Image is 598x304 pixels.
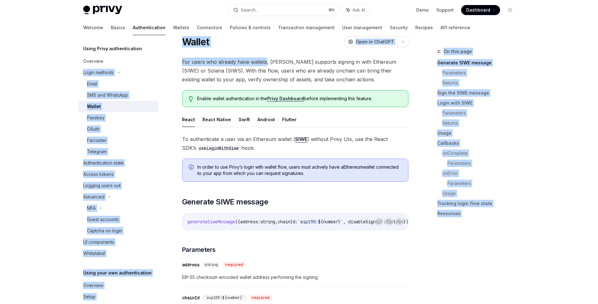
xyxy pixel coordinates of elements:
a: Resources [437,209,520,219]
button: React Native [202,112,231,127]
span: Generate SIWE message [182,197,268,207]
a: Basics [111,20,125,35]
span: On this page [444,48,472,55]
a: Parameters [442,108,520,118]
span: : [383,219,386,225]
span: ({ [235,219,240,225]
button: React [182,112,195,127]
div: Search... [241,6,258,14]
a: Wallet [78,101,159,112]
a: UI components [78,236,159,248]
a: Email [78,78,159,90]
a: Overview [78,280,159,291]
a: onError [442,168,520,178]
button: Search...⌘K [229,4,339,16]
code: useLoginWithSiwe [196,145,241,152]
a: Demo [416,7,429,13]
div: Login methods [83,69,114,76]
span: For users who already have wallets, [PERSON_NAME] supports signing in with Ethereum (SIWE) or Sol... [182,57,408,84]
a: Parameters [447,158,520,168]
a: Connectors [197,20,222,35]
span: number [323,219,338,225]
a: SMS and WhatsApp [78,90,159,101]
a: Guest accounts [78,214,159,225]
a: Passkey [78,112,159,123]
span: ${ [318,219,323,225]
div: required [223,262,245,268]
a: Tracking login flow state [437,198,520,209]
a: Overview [78,56,159,67]
div: Whitelabel [83,250,105,257]
div: Logging users out [83,182,121,189]
a: API reference [440,20,470,35]
span: string [205,262,218,267]
a: Usage [442,188,520,198]
div: Email [87,80,97,88]
div: Authentication state [83,159,124,167]
a: Transaction management [278,20,335,35]
div: Setup [83,293,95,301]
div: address [182,262,200,268]
a: Generate SIWE message [437,58,520,68]
span: , disableSignup? [343,219,383,225]
div: SMS and WhatsApp [87,91,128,99]
div: Overview [83,282,103,289]
span: Open in ChatGPT [356,39,394,45]
a: Returns [442,118,520,128]
svg: Info [189,165,195,171]
div: MFA [87,204,96,212]
a: Wallets [173,20,189,35]
a: Parameters [447,178,520,188]
button: Ask AI [342,4,369,16]
span: To authenticate a user via an Ethereum wallet ( ) without Privy UIs, use the React SDK’s hook. [182,135,408,152]
a: Usage [437,128,520,138]
div: Guest accounts [87,216,119,223]
a: Parameters [442,68,520,78]
a: Sign the SIWE message [437,88,520,98]
a: Setup [78,291,159,302]
a: Welcome [83,20,103,35]
img: light logo [83,6,122,14]
h5: Using Privy authentication [83,45,142,52]
div: Farcaster [87,137,106,144]
span: generateSiweMessage [187,219,235,225]
a: Privy Dashboard [267,96,304,101]
a: Login with SIWE [437,98,520,108]
span: In order to use Privy’s login with wallet flow, users must actively have a Ethereum wallet connec... [197,164,402,176]
a: Dashboard [461,5,500,15]
div: Wallet [87,103,101,110]
a: Access tokens [78,169,159,180]
a: Authentication [133,20,165,35]
a: Whitelabel [78,248,159,259]
div: Advanced [83,193,105,201]
a: Policies & controls [230,20,271,35]
div: Passkey [87,114,105,122]
a: Recipes [415,20,433,35]
span: Dashboard [466,7,490,13]
a: Support [436,7,454,13]
a: Farcaster [78,135,159,146]
span: EIP-55 checksum-encoded wallet address performing the signing. [182,274,408,281]
a: Security [390,20,408,35]
span: `eip155:${number}` [205,295,244,300]
a: Authentication state [78,157,159,169]
div: Access tokens [83,171,114,178]
div: Telegram [87,148,107,155]
h1: Wallet [182,36,209,47]
button: Report incorrect code [375,217,383,225]
span: `eip155: [298,219,318,225]
span: Ask AI [353,7,365,13]
button: Flutter [282,112,297,127]
span: Enable wallet authentication in the before implementing this feature. [197,95,401,102]
span: address: [240,219,260,225]
a: User management [342,20,382,35]
h5: Using your own authentication [83,269,152,277]
span: }) [403,219,408,225]
span: , [275,219,278,225]
div: required [249,295,272,301]
a: Telegram [78,146,159,157]
a: OAuth [78,123,159,135]
div: OAuth [87,125,100,133]
a: Logging users out [78,180,159,191]
div: Overview [83,57,103,65]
